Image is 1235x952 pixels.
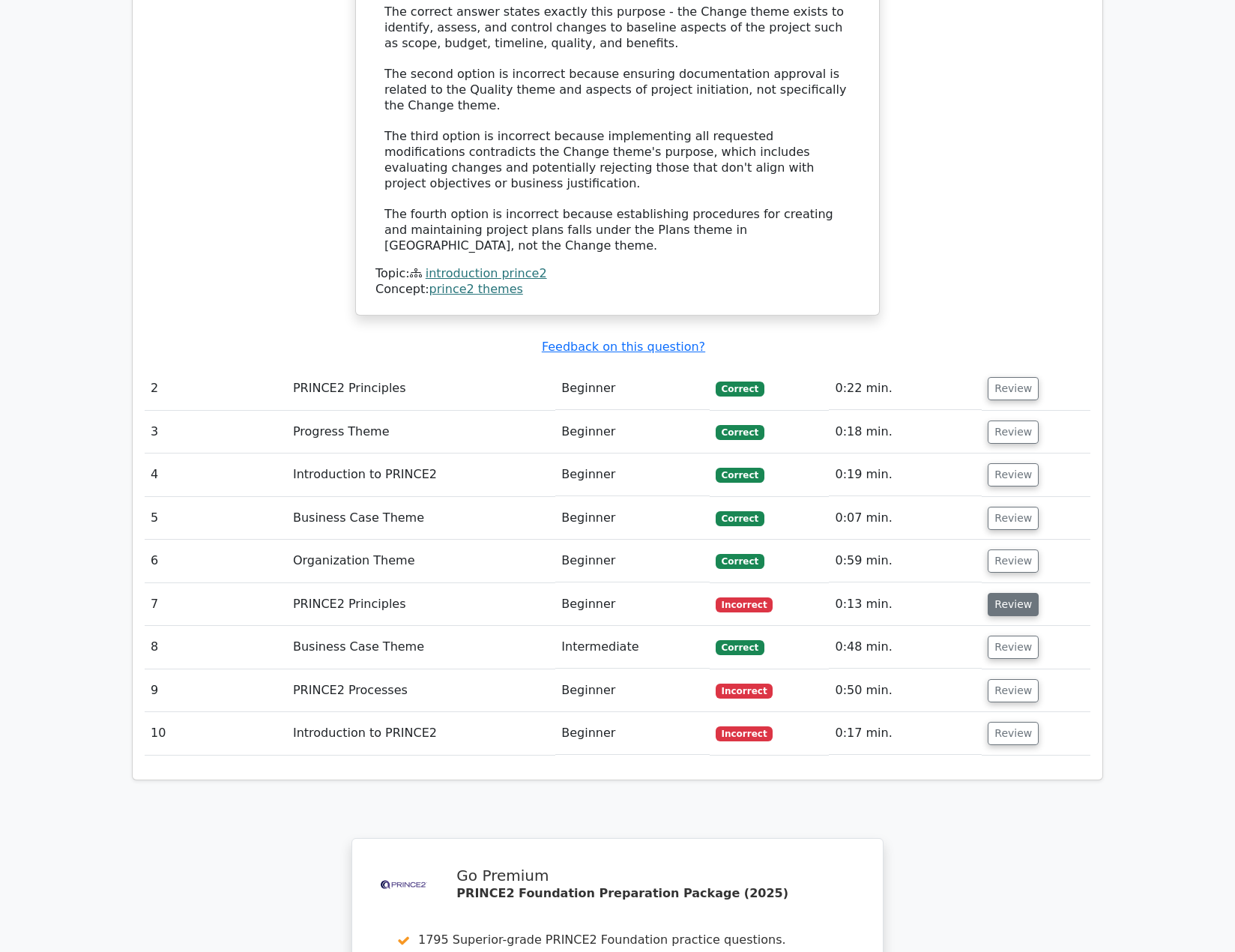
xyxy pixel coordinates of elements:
[542,340,705,354] a: Feedback on this question?
[716,684,773,699] span: Incorrect
[988,593,1039,616] button: Review
[555,626,709,669] td: Intermediate
[829,497,982,540] td: 0:07 min.
[145,411,287,454] td: 3
[429,282,523,296] a: prince2 themes
[145,626,287,669] td: 8
[555,712,709,755] td: Beginner
[829,540,982,582] td: 0:59 min.
[287,454,555,496] td: Introduction to PRINCE2
[829,454,982,496] td: 0:19 min.
[555,497,709,540] td: Beginner
[287,669,555,712] td: PRINCE2 Processes
[287,540,555,582] td: Organization Theme
[988,549,1039,573] button: Review
[716,726,773,741] span: Incorrect
[287,583,555,626] td: PRINCE2 Principles
[287,626,555,669] td: Business Case Theme
[555,454,709,496] td: Beginner
[145,712,287,755] td: 10
[716,554,764,569] span: Correct
[555,583,709,626] td: Beginner
[145,497,287,540] td: 5
[829,712,982,755] td: 0:17 min.
[145,669,287,712] td: 9
[988,463,1039,486] button: Review
[716,468,764,483] span: Correct
[426,266,547,280] a: introduction prince2
[287,411,555,454] td: Progress Theme
[716,597,773,612] span: Incorrect
[375,282,860,298] div: Concept:
[287,367,555,410] td: PRINCE2 Principles
[988,679,1039,702] button: Review
[555,669,709,712] td: Beginner
[988,377,1039,400] button: Review
[829,583,982,626] td: 0:13 min.
[287,497,555,540] td: Business Case Theme
[716,640,764,655] span: Correct
[145,583,287,626] td: 7
[988,722,1039,745] button: Review
[988,421,1039,444] button: Review
[555,367,709,410] td: Beginner
[375,266,860,282] div: Topic:
[287,712,555,755] td: Introduction to PRINCE2
[988,507,1039,530] button: Review
[716,382,764,397] span: Correct
[555,411,709,454] td: Beginner
[829,411,982,454] td: 0:18 min.
[716,425,764,440] span: Correct
[145,367,287,410] td: 2
[555,540,709,582] td: Beginner
[145,540,287,582] td: 6
[829,626,982,669] td: 0:48 min.
[829,367,982,410] td: 0:22 min.
[829,669,982,712] td: 0:50 min.
[145,454,287,496] td: 4
[988,636,1039,659] button: Review
[716,511,764,526] span: Correct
